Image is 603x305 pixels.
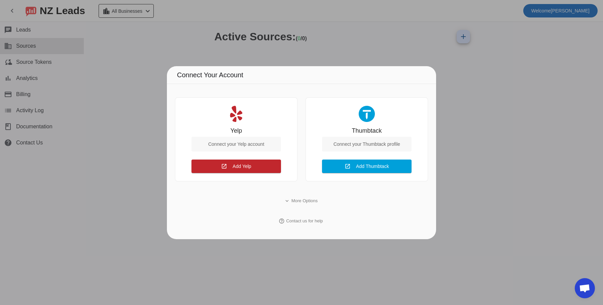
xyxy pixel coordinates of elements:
div: Open chat [575,278,595,298]
span: Connect Your Account [177,70,243,80]
button: More Options [280,195,323,207]
div: Connect your Yelp account [191,137,281,151]
mat-icon: expand_more [284,198,290,204]
mat-icon: help_outline [279,218,285,224]
div: Connect your Thumbtack profile [322,137,412,151]
div: Thumbtack [352,127,382,134]
span: Add Thumbtack [356,164,389,169]
mat-icon: open_in_new [345,163,351,169]
span: More Options [291,198,318,204]
img: Yelp [228,106,244,122]
button: Contact us for help [275,215,328,227]
button: Add Yelp [191,160,281,173]
img: Thumbtack [359,106,375,122]
div: Yelp [230,127,242,134]
button: Add Thumbtack [322,160,412,173]
mat-icon: open_in_new [221,163,227,169]
span: Add Yelp [233,164,251,169]
span: Contact us for help [286,218,323,224]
